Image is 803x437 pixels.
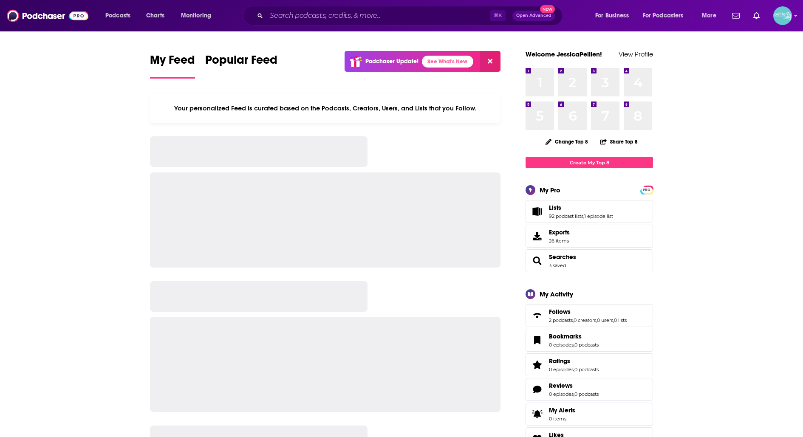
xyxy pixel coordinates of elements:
span: , [574,367,574,372]
a: Follows [549,308,627,316]
span: Exports [529,230,546,242]
button: Change Top 8 [540,136,593,147]
a: Reviews [529,383,546,395]
a: My Alerts [526,403,653,426]
a: 0 creators [574,317,596,323]
span: Lists [526,200,653,223]
span: Follows [549,308,571,316]
img: Podchaser - Follow, Share and Rate Podcasts [7,8,88,24]
img: User Profile [773,6,792,25]
span: For Business [595,10,629,22]
a: Welcome JessicaPellien! [526,50,602,58]
span: Searches [526,249,653,272]
a: Ratings [549,357,599,365]
button: Open AdvancedNew [512,11,555,21]
a: 0 lists [614,317,627,323]
span: Exports [549,228,570,236]
button: open menu [175,9,222,23]
a: 0 episodes [549,391,574,397]
a: 0 users [597,317,613,323]
button: open menu [99,9,141,23]
div: Search podcasts, credits, & more... [251,6,571,25]
span: , [596,317,597,323]
input: Search podcasts, credits, & more... [266,9,490,23]
a: Popular Feed [205,53,277,79]
span: More [702,10,716,22]
span: Follows [526,304,653,327]
a: PRO [642,186,652,193]
a: 2 podcasts [549,317,573,323]
div: Your personalized Feed is curated based on the Podcasts, Creators, Users, and Lists that you Follow. [150,94,500,123]
a: Show notifications dropdown [750,8,763,23]
span: My Alerts [549,406,575,414]
span: , [574,342,574,348]
button: Share Top 8 [600,133,638,150]
div: My Activity [540,290,573,298]
a: 0 episodes [549,367,574,372]
button: open menu [696,9,727,23]
span: 0 items [549,416,575,422]
a: Ratings [529,359,546,371]
a: Follows [529,310,546,321]
span: Bookmarks [526,329,653,352]
span: Ratings [549,357,570,365]
span: For Podcasters [643,10,684,22]
span: , [583,213,584,219]
a: Lists [549,204,613,211]
p: Podchaser Update! [365,58,418,65]
span: Logged in as JessicaPellien [773,6,792,25]
a: Lists [529,206,546,217]
a: 0 episodes [549,342,574,348]
a: 3 saved [549,262,566,268]
span: Ratings [526,353,653,376]
a: Exports [526,225,653,248]
button: Show profile menu [773,6,792,25]
a: Show notifications dropdown [729,8,743,23]
div: My Pro [540,186,560,194]
span: PRO [642,187,652,193]
a: View Profile [619,50,653,58]
a: Bookmarks [529,334,546,346]
a: 92 podcast lists [549,213,583,219]
a: Reviews [549,382,599,389]
a: 0 podcasts [574,367,599,372]
span: Podcasts [105,10,130,22]
span: Bookmarks [549,333,582,340]
span: My Feed [150,53,195,72]
a: Charts [141,9,170,23]
a: Bookmarks [549,333,599,340]
a: Searches [549,253,576,261]
span: , [613,317,614,323]
span: My Alerts [529,408,546,420]
span: Reviews [526,378,653,401]
span: 26 items [549,238,570,244]
a: My Feed [150,53,195,79]
a: See What's New [422,56,473,68]
span: , [574,391,574,397]
span: Charts [146,10,164,22]
span: Popular Feed [205,53,277,72]
span: ⌘ K [490,10,506,21]
span: Monitoring [181,10,211,22]
a: 0 podcasts [574,342,599,348]
button: open menu [589,9,639,23]
span: Lists [549,204,561,211]
a: Searches [529,255,546,267]
a: 1 episode list [584,213,613,219]
span: Open Advanced [516,14,551,18]
button: open menu [637,9,696,23]
span: New [540,5,555,13]
a: Create My Top 8 [526,157,653,168]
a: 0 podcasts [574,391,599,397]
span: Reviews [549,382,573,389]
